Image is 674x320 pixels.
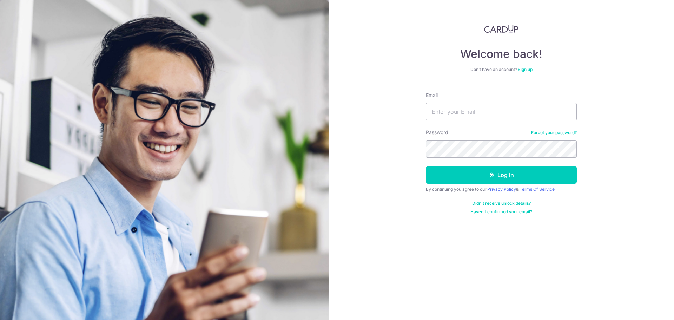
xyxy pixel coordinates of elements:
[426,129,448,136] label: Password
[487,187,516,192] a: Privacy Policy
[472,201,531,206] a: Didn't receive unlock details?
[426,166,577,184] button: Log in
[426,103,577,120] input: Enter your Email
[520,187,555,192] a: Terms Of Service
[518,67,533,72] a: Sign up
[426,67,577,72] div: Don’t have an account?
[484,25,518,33] img: CardUp Logo
[426,47,577,61] h4: Welcome back!
[426,187,577,192] div: By continuing you agree to our &
[470,209,532,215] a: Haven't confirmed your email?
[531,130,577,136] a: Forgot your password?
[426,92,438,99] label: Email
